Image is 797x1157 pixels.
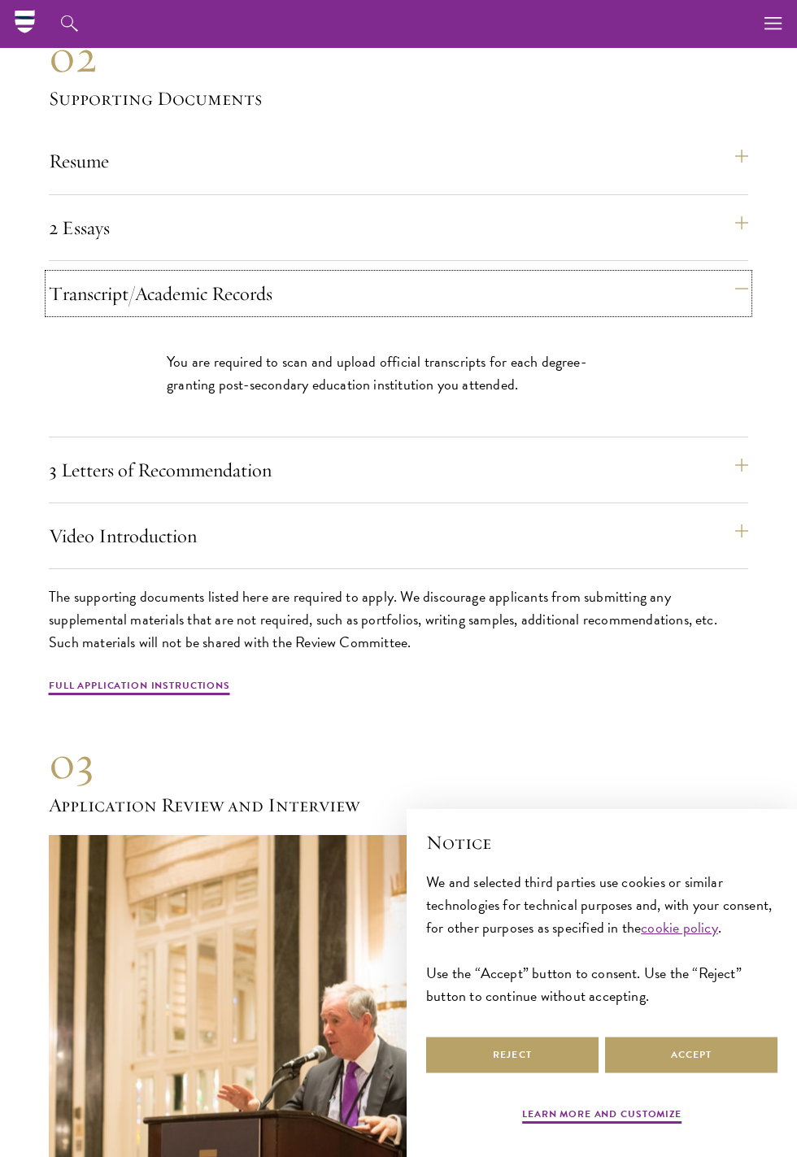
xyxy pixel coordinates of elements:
[49,85,748,112] h3: Supporting Documents
[49,274,748,313] button: Transcript/Academic Records
[522,1107,682,1126] button: Learn more and customize
[49,208,748,247] button: 2 Essays
[49,585,748,654] p: The supporting documents listed here are required to apply. We discourage applicants from submitt...
[49,734,748,791] div: 03
[49,28,748,85] div: 02
[49,678,230,698] a: Full Application Instructions
[167,350,630,396] p: You are required to scan and upload official transcripts for each degree-granting post-secondary ...
[49,141,748,181] button: Resume
[49,450,748,489] button: 3 Letters of Recommendation
[49,791,748,819] h3: Application Review and Interview
[605,1037,777,1073] button: Accept
[426,871,777,1007] div: We and selected third parties use cookies or similar technologies for technical purposes and, wit...
[426,1037,599,1073] button: Reject
[641,916,717,938] a: cookie policy
[49,516,748,555] button: Video Introduction
[426,829,777,856] h2: Notice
